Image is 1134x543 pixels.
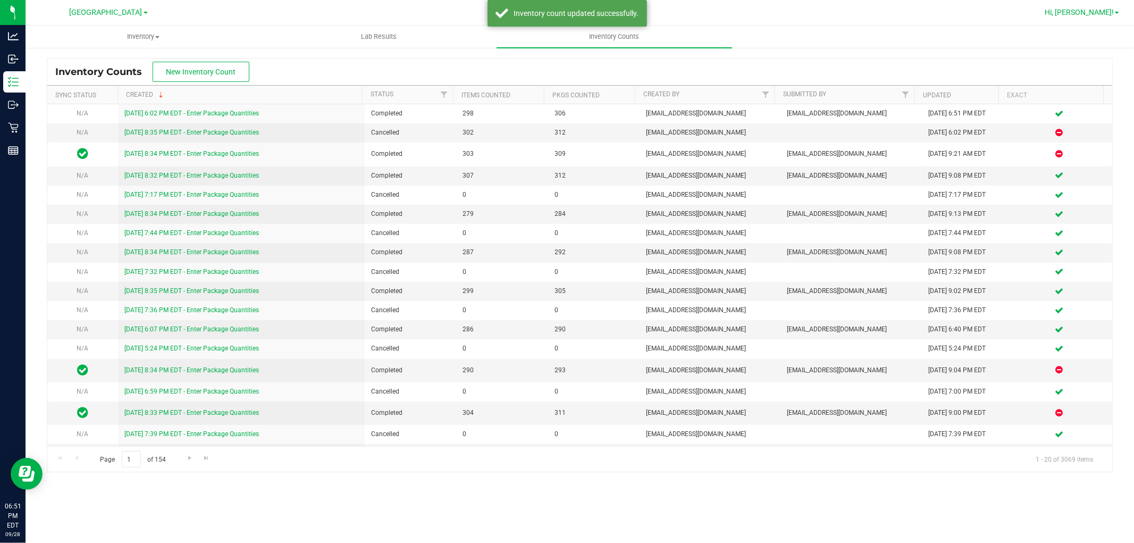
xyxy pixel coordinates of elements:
span: 0 [555,387,633,397]
span: [EMAIL_ADDRESS][DOMAIN_NAME] [646,429,774,439]
a: [DATE] 8:32 PM EDT - Enter Package Quantities [124,172,259,179]
a: Sync Status [55,91,96,99]
span: [EMAIL_ADDRESS][DOMAIN_NAME] [787,149,915,159]
a: Inventory Counts [497,26,732,48]
span: [EMAIL_ADDRESS][DOMAIN_NAME] [646,247,774,257]
div: [DATE] 9:13 PM EDT [928,209,1000,219]
span: Inventory Counts [575,32,654,41]
inline-svg: Inventory [8,77,19,87]
span: N/A [77,172,88,179]
a: [DATE] 8:35 PM EDT - Enter Package Quantities [124,129,259,136]
span: 305 [555,286,633,296]
div: [DATE] 5:24 PM EDT [928,344,1000,354]
span: Cancelled [371,344,450,354]
div: [DATE] 7:36 PM EDT [928,305,1000,315]
span: 0 [463,344,541,354]
div: [DATE] 9:21 AM EDT [928,149,1000,159]
span: 306 [555,108,633,119]
div: [DATE] 9:04 PM EDT [928,365,1000,375]
a: [DATE] 7:32 PM EDT - Enter Package Quantities [124,268,259,275]
div: [DATE] 6:40 PM EDT [928,324,1000,335]
span: 290 [555,324,633,335]
span: Completed [371,408,450,418]
span: [EMAIL_ADDRESS][DOMAIN_NAME] [646,324,774,335]
span: N/A [77,129,88,136]
span: [EMAIL_ADDRESS][DOMAIN_NAME] [787,365,915,375]
span: [EMAIL_ADDRESS][DOMAIN_NAME] [646,365,774,375]
span: 0 [463,267,541,277]
span: [GEOGRAPHIC_DATA] [70,8,142,17]
a: Updated [923,91,951,99]
span: Completed [371,209,450,219]
span: Inventory Counts [55,66,153,78]
a: [DATE] 8:34 PM EDT - Enter Package Quantities [124,248,259,256]
a: Submitted By [783,90,826,98]
a: [DATE] 8:34 PM EDT - Enter Package Quantities [124,366,259,374]
span: N/A [77,306,88,314]
span: 0 [463,429,541,439]
span: N/A [77,388,88,395]
span: Lab Results [347,32,411,41]
div: [DATE] 6:51 PM EDT [928,108,1000,119]
span: 0 [555,190,633,200]
span: Page of 154 [91,451,175,467]
a: [DATE] 7:17 PM EDT - Enter Package Quantities [124,191,259,198]
span: N/A [77,210,88,218]
span: [EMAIL_ADDRESS][DOMAIN_NAME] [787,408,915,418]
span: New Inventory Count [166,68,236,76]
span: N/A [77,287,88,295]
div: [DATE] 9:08 PM EDT [928,247,1000,257]
span: [EMAIL_ADDRESS][DOMAIN_NAME] [787,247,915,257]
a: Filter [435,86,453,104]
a: Status [371,90,393,98]
span: [EMAIL_ADDRESS][DOMAIN_NAME] [646,387,774,397]
span: N/A [77,430,88,438]
span: 292 [555,247,633,257]
span: In Sync [77,363,88,378]
span: [EMAIL_ADDRESS][DOMAIN_NAME] [646,267,774,277]
span: In Sync [77,405,88,420]
a: Go to the next page [182,451,197,465]
a: [DATE] 6:07 PM EDT - Enter Package Quantities [124,325,259,333]
span: [EMAIL_ADDRESS][DOMAIN_NAME] [646,209,774,219]
span: 286 [463,324,541,335]
span: Hi, [PERSON_NAME]! [1045,8,1114,16]
span: 0 [555,429,633,439]
span: [EMAIL_ADDRESS][DOMAIN_NAME] [646,344,774,354]
span: 311 [555,408,633,418]
inline-svg: Inbound [8,54,19,64]
span: 0 [463,228,541,238]
span: [EMAIL_ADDRESS][DOMAIN_NAME] [787,108,915,119]
span: [EMAIL_ADDRESS][DOMAIN_NAME] [646,171,774,181]
span: Cancelled [371,387,450,397]
span: 1 - 20 of 3069 items [1027,451,1102,467]
span: 312 [555,171,633,181]
a: [DATE] 7:39 PM EDT - Enter Package Quantities [124,430,259,438]
span: 290 [463,365,541,375]
span: 303 [463,149,541,159]
div: [DATE] 7:32 PM EDT [928,267,1000,277]
span: 287 [463,247,541,257]
input: 1 [122,451,141,467]
span: 0 [555,305,633,315]
a: [DATE] 7:44 PM EDT - Enter Package Quantities [124,229,259,237]
span: 0 [463,387,541,397]
span: 309 [555,149,633,159]
span: 307 [463,171,541,181]
span: [EMAIL_ADDRESS][DOMAIN_NAME] [787,209,915,219]
a: [DATE] 8:34 PM EDT - Enter Package Quantities [124,210,259,218]
a: [DATE] 8:35 PM EDT - Enter Package Quantities [124,287,259,295]
span: 304 [463,408,541,418]
span: [EMAIL_ADDRESS][DOMAIN_NAME] [787,171,915,181]
div: [DATE] 7:39 PM EDT [928,429,1000,439]
span: Cancelled [371,228,450,238]
span: 312 [555,128,633,138]
div: [DATE] 6:02 PM EDT [928,128,1000,138]
span: N/A [77,268,88,275]
a: Filter [897,86,914,104]
span: Cancelled [371,429,450,439]
span: [EMAIL_ADDRESS][DOMAIN_NAME] [646,190,774,200]
span: 284 [555,209,633,219]
span: [EMAIL_ADDRESS][DOMAIN_NAME] [646,149,774,159]
iframe: Resource center [11,458,43,490]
